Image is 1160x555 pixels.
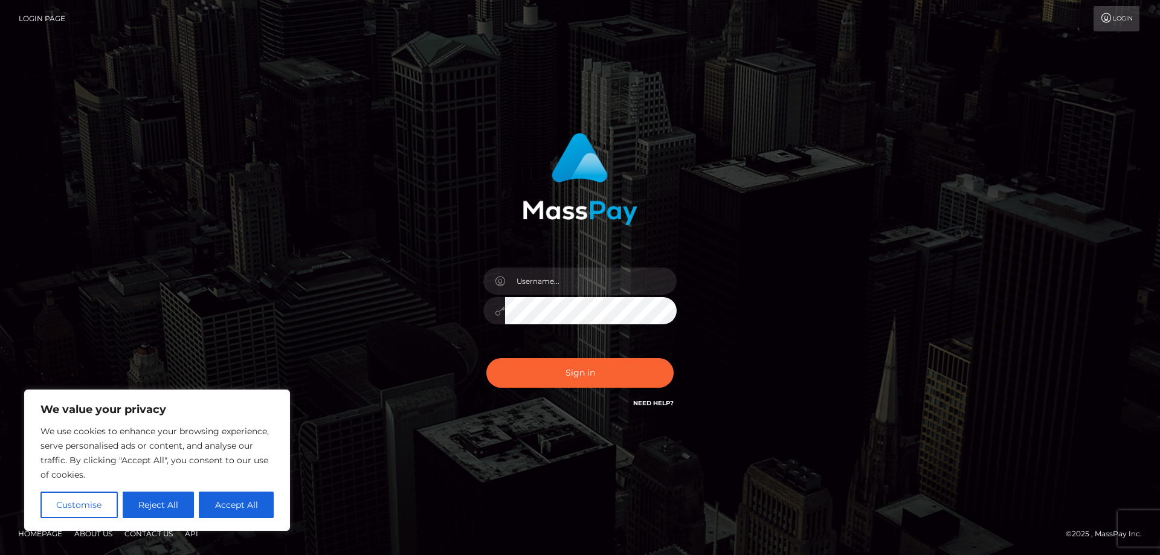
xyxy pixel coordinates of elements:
[123,492,195,518] button: Reject All
[199,492,274,518] button: Accept All
[633,399,674,407] a: Need Help?
[40,402,274,417] p: We value your privacy
[13,524,67,543] a: Homepage
[486,358,674,388] button: Sign in
[523,133,637,225] img: MassPay Login
[180,524,203,543] a: API
[40,492,118,518] button: Customise
[24,390,290,531] div: We value your privacy
[19,6,65,31] a: Login Page
[120,524,178,543] a: Contact Us
[1094,6,1139,31] a: Login
[40,424,274,482] p: We use cookies to enhance your browsing experience, serve personalised ads or content, and analys...
[505,268,677,295] input: Username...
[69,524,117,543] a: About Us
[1066,527,1151,541] div: © 2025 , MassPay Inc.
